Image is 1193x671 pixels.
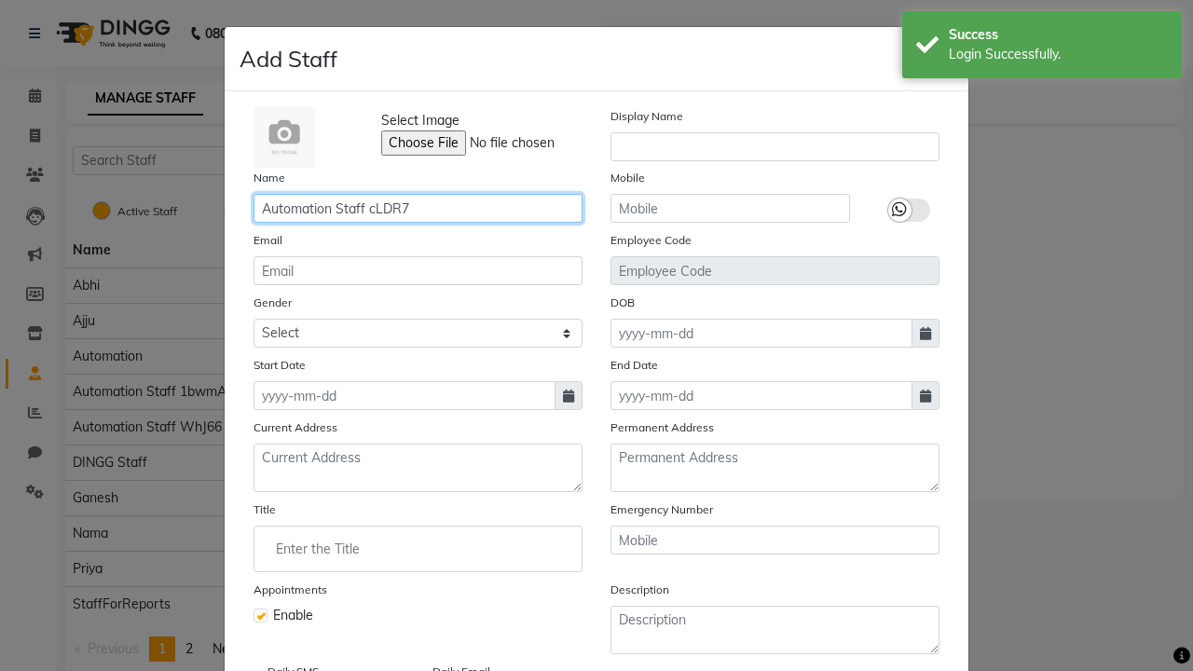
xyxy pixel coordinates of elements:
[610,170,645,186] label: Mobile
[610,419,714,436] label: Permanent Address
[610,232,692,249] label: Employee Code
[949,45,1168,64] div: Login Successfully.
[610,294,635,311] label: DOB
[254,170,285,186] label: Name
[949,25,1168,45] div: Success
[254,294,292,311] label: Gender
[610,194,850,223] input: Mobile
[254,357,306,374] label: Start Date
[254,381,555,410] input: yyyy-mm-dd
[610,357,658,374] label: End Date
[254,256,583,285] input: Email
[254,501,276,518] label: Title
[254,582,327,598] label: Appointments
[381,111,459,130] span: Select Image
[610,582,669,598] label: Description
[610,319,912,348] input: yyyy-mm-dd
[381,130,635,156] input: Select Image
[610,108,683,125] label: Display Name
[262,530,574,568] input: Enter the Title
[273,606,313,625] span: Enable
[610,256,939,285] input: Employee Code
[610,501,713,518] label: Emergency Number
[240,42,337,75] h4: Add Staff
[254,232,282,249] label: Email
[254,419,337,436] label: Current Address
[610,526,939,555] input: Mobile
[610,381,912,410] input: yyyy-mm-dd
[254,106,315,168] img: Cinque Terre
[254,194,583,223] input: Name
